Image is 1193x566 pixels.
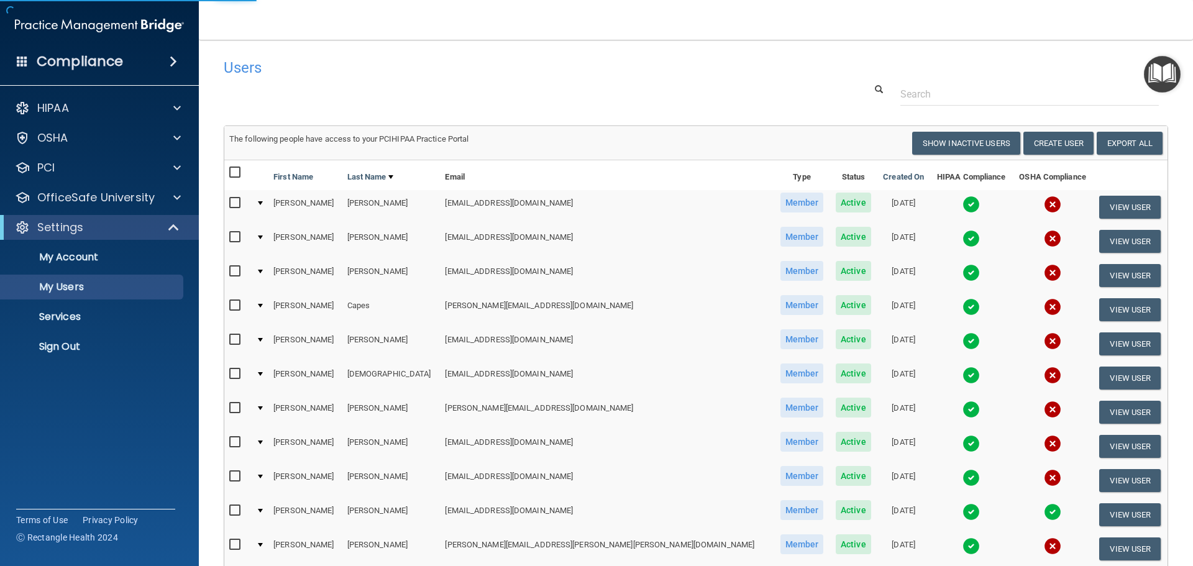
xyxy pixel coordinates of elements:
p: OfficeSafe University [37,190,155,205]
span: Member [780,329,824,349]
td: [PERSON_NAME] [268,498,342,532]
td: [PERSON_NAME] [268,395,342,429]
td: [EMAIL_ADDRESS][DOMAIN_NAME] [440,190,774,224]
p: HIPAA [37,101,69,116]
td: [PERSON_NAME] [268,463,342,498]
td: [DATE] [877,395,930,429]
img: cross.ca9f0e7f.svg [1044,298,1061,316]
td: [PERSON_NAME] [268,361,342,395]
td: [DATE] [877,361,930,395]
h4: Users [224,60,767,76]
img: cross.ca9f0e7f.svg [1044,537,1061,555]
p: PCI [37,160,55,175]
td: [PERSON_NAME] [342,395,441,429]
button: View User [1099,264,1161,287]
span: The following people have access to your PCIHIPAA Practice Portal [229,134,469,144]
p: My Account [8,251,178,263]
span: Active [836,227,871,247]
button: View User [1099,537,1161,560]
td: [PERSON_NAME] [342,463,441,498]
td: [DATE] [877,190,930,224]
a: Created On [883,170,924,185]
th: Email [440,160,774,190]
td: [DATE] [877,224,930,258]
td: [DATE] [877,258,930,293]
td: [EMAIL_ADDRESS][DOMAIN_NAME] [440,429,774,463]
button: View User [1099,435,1161,458]
span: Active [836,261,871,281]
th: Type [774,160,830,190]
h4: Compliance [37,53,123,70]
button: Create User [1023,132,1094,155]
button: View User [1099,196,1161,219]
td: [PERSON_NAME] [342,258,441,293]
span: Member [780,227,824,247]
span: Active [836,295,871,315]
button: Show Inactive Users [912,132,1020,155]
td: [PERSON_NAME] [342,498,441,532]
span: Active [836,500,871,520]
button: View User [1099,332,1161,355]
span: Member [780,466,824,486]
td: [DATE] [877,429,930,463]
img: tick.e7d51cea.svg [962,332,980,350]
p: My Users [8,281,178,293]
img: tick.e7d51cea.svg [962,503,980,521]
a: First Name [273,170,313,185]
span: Active [836,193,871,212]
td: [PERSON_NAME][EMAIL_ADDRESS][DOMAIN_NAME] [440,293,774,327]
img: tick.e7d51cea.svg [1044,503,1061,521]
a: OfficeSafe University [15,190,181,205]
img: tick.e7d51cea.svg [962,230,980,247]
button: View User [1099,298,1161,321]
td: [PERSON_NAME] [268,224,342,258]
span: Member [780,193,824,212]
img: tick.e7d51cea.svg [962,298,980,316]
span: Member [780,398,824,418]
td: [DATE] [877,463,930,498]
button: View User [1099,367,1161,390]
td: [PERSON_NAME] [342,327,441,361]
img: cross.ca9f0e7f.svg [1044,367,1061,384]
a: Terms of Use [16,514,68,526]
img: cross.ca9f0e7f.svg [1044,435,1061,452]
p: Services [8,311,178,323]
a: Privacy Policy [83,514,139,526]
td: [DATE] [877,327,930,361]
span: Active [836,534,871,554]
button: View User [1099,401,1161,424]
img: tick.e7d51cea.svg [962,435,980,452]
th: OSHA Compliance [1013,160,1093,190]
img: tick.e7d51cea.svg [962,367,980,384]
span: Active [836,432,871,452]
span: Active [836,398,871,418]
a: OSHA [15,130,181,145]
td: [DEMOGRAPHIC_DATA] [342,361,441,395]
span: Member [780,295,824,315]
td: [PERSON_NAME] [268,327,342,361]
span: Active [836,329,871,349]
button: View User [1099,503,1161,526]
img: cross.ca9f0e7f.svg [1044,332,1061,350]
span: Active [836,466,871,486]
td: [PERSON_NAME][EMAIL_ADDRESS][PERSON_NAME][PERSON_NAME][DOMAIN_NAME] [440,532,774,566]
th: HIPAA Compliance [930,160,1012,190]
td: [PERSON_NAME] [268,429,342,463]
a: Last Name [347,170,393,185]
img: cross.ca9f0e7f.svg [1044,230,1061,247]
span: Ⓒ Rectangle Health 2024 [16,531,118,544]
span: Member [780,534,824,554]
td: [PERSON_NAME] [342,429,441,463]
td: [PERSON_NAME][EMAIL_ADDRESS][DOMAIN_NAME] [440,395,774,429]
span: Member [780,363,824,383]
a: HIPAA [15,101,181,116]
td: [EMAIL_ADDRESS][DOMAIN_NAME] [440,224,774,258]
button: View User [1099,469,1161,492]
td: [PERSON_NAME] [268,532,342,566]
td: [PERSON_NAME] [342,224,441,258]
span: Member [780,500,824,520]
span: Active [836,363,871,383]
p: OSHA [37,130,68,145]
input: Search [900,83,1159,106]
th: Status [830,160,877,190]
